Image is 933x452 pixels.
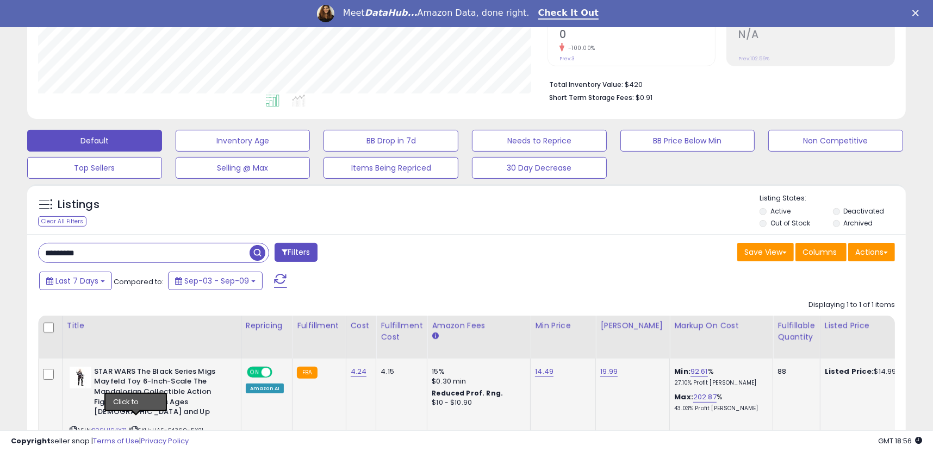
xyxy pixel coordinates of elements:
[343,8,530,18] div: Meet Amazon Data, done right.
[70,367,91,388] img: 31u9m2As-EL._SL40_.jpg
[825,367,915,376] div: $14.99
[691,366,708,377] a: 92.61
[246,384,284,393] div: Amazon AI
[432,331,438,341] small: Amazon Fees.
[248,367,262,376] span: ON
[381,367,419,376] div: 4.15
[271,367,288,376] span: OFF
[770,218,810,228] label: Out of Stock
[317,5,334,22] img: Profile image for Georgie
[770,206,791,216] label: Active
[564,44,595,52] small: -100.00%
[184,275,249,286] span: Sep-03 - Sep-09
[432,320,526,331] div: Amazon Fees
[693,392,717,403] a: 202.87
[324,130,458,152] button: BB Drop in 7d
[825,366,874,376] b: Listed Price:
[351,366,367,377] a: 4.24
[674,366,691,376] b: Min:
[808,300,895,310] div: Displaying 1 to 1 of 1 items
[674,392,764,412] div: %
[297,320,341,331] div: Fulfillment
[535,366,553,377] a: 14.49
[432,367,522,376] div: 15%
[843,218,873,228] label: Archived
[674,379,764,387] p: 27.10% Profit [PERSON_NAME]
[432,376,522,386] div: $0.30 min
[843,206,884,216] label: Deactivated
[768,130,903,152] button: Non Competitive
[600,366,618,377] a: 19.99
[636,92,652,103] span: $0.91
[600,320,665,331] div: [PERSON_NAME]
[620,130,755,152] button: BB Price Below Min
[674,367,764,387] div: %
[92,426,127,435] a: B09H194Y71
[58,197,99,212] h5: Listings
[432,398,522,407] div: $10 - $10.90
[825,320,919,331] div: Listed Price
[738,55,769,62] small: Prev: 102.59%
[67,320,237,331] div: Title
[848,243,895,261] button: Actions
[351,320,372,331] div: Cost
[559,55,575,62] small: Prev: 3
[878,436,922,446] span: 2025-09-17 18:56 GMT
[176,130,310,152] button: Inventory Age
[27,157,162,179] button: Top Sellers
[760,193,905,204] p: Listing States:
[297,367,317,379] small: FBA
[549,77,887,90] li: $420
[93,436,139,446] a: Terms of Use
[129,426,204,435] span: | SKU: HAS-F4360-5X21
[246,320,288,331] div: Repricing
[738,28,894,43] h2: N/A
[27,130,162,152] button: Default
[94,367,226,420] b: STAR WARS The Black Series Migs Mayfeld Toy 6-Inch-Scale The Mandalorian Collectible Action Figur...
[912,10,923,16] div: Close
[778,320,815,343] div: Fulfillable Quantity
[472,157,607,179] button: 30 Day Decrease
[55,275,98,286] span: Last 7 Days
[11,436,189,447] div: seller snap | |
[39,272,112,290] button: Last 7 Days
[737,243,794,261] button: Save View
[472,130,607,152] button: Needs to Reprice
[432,388,503,398] b: Reduced Prof. Rng.
[795,243,847,261] button: Columns
[176,157,310,179] button: Selling @ Max
[778,367,811,376] div: 88
[535,320,591,331] div: Min Price
[365,8,418,18] i: DataHub...
[275,243,317,262] button: Filters
[803,247,837,258] span: Columns
[559,28,716,43] h2: 0
[674,392,693,402] b: Max:
[549,80,623,89] b: Total Inventory Value:
[324,157,458,179] button: Items Being Repriced
[549,93,634,102] b: Short Term Storage Fees:
[38,216,86,227] div: Clear All Filters
[674,405,764,412] p: 43.03% Profit [PERSON_NAME]
[381,320,422,343] div: Fulfillment Cost
[114,277,164,287] span: Compared to:
[168,272,263,290] button: Sep-03 - Sep-09
[11,436,51,446] strong: Copyright
[141,436,189,446] a: Privacy Policy
[670,316,773,359] th: The percentage added to the cost of goods (COGS) that forms the calculator for Min & Max prices.
[538,8,599,20] a: Check It Out
[674,320,768,331] div: Markup on Cost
